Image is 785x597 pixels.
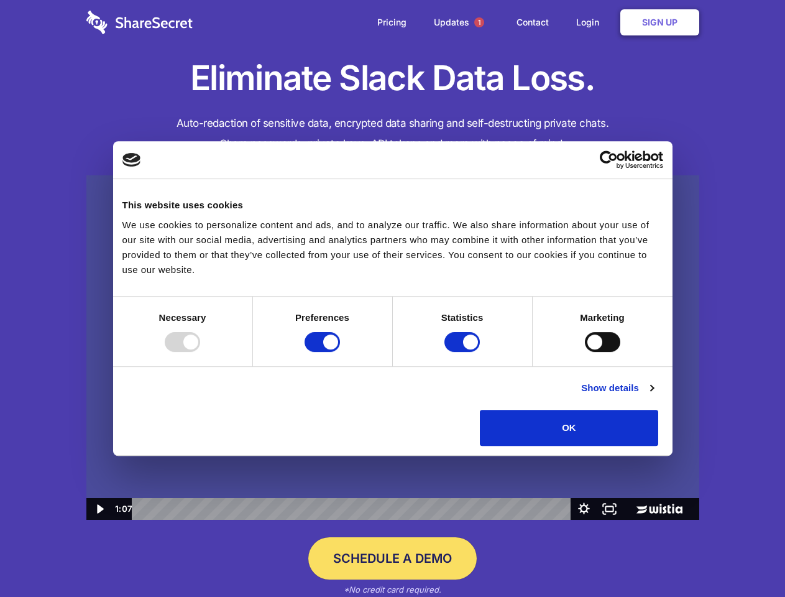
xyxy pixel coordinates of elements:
a: Show details [581,381,653,396]
h1: Eliminate Slack Data Loss. [86,56,699,101]
img: logo [122,153,141,167]
a: Pricing [365,3,419,42]
h4: Auto-redaction of sensitive data, encrypted data sharing and self-destructing private chats. Shar... [86,113,699,154]
div: We use cookies to personalize content and ads, and to analyze our traffic. We also share informat... [122,218,663,277]
a: Wistia Logo -- Learn More [622,498,699,520]
div: This website uses cookies [122,198,663,213]
img: Sharesecret [86,175,699,521]
div: Playbar [142,498,565,520]
strong: Necessary [159,312,206,323]
img: logo-wordmark-white-trans-d4663122ce5f474addd5e946df7df03e33cb6a1c49d2221995e7729f52c070b2.svg [86,11,193,34]
strong: Statistics [441,312,484,323]
button: OK [480,410,658,446]
button: Show settings menu [571,498,597,520]
strong: Preferences [295,312,349,323]
a: Contact [504,3,561,42]
a: Usercentrics Cookiebot - opens in a new window [554,150,663,169]
button: Play Video [86,498,112,520]
a: Login [564,3,618,42]
a: Schedule a Demo [308,537,477,580]
span: 1 [474,17,484,27]
button: Fullscreen [597,498,622,520]
a: Sign Up [620,9,699,35]
em: *No credit card required. [344,585,441,595]
strong: Marketing [580,312,625,323]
